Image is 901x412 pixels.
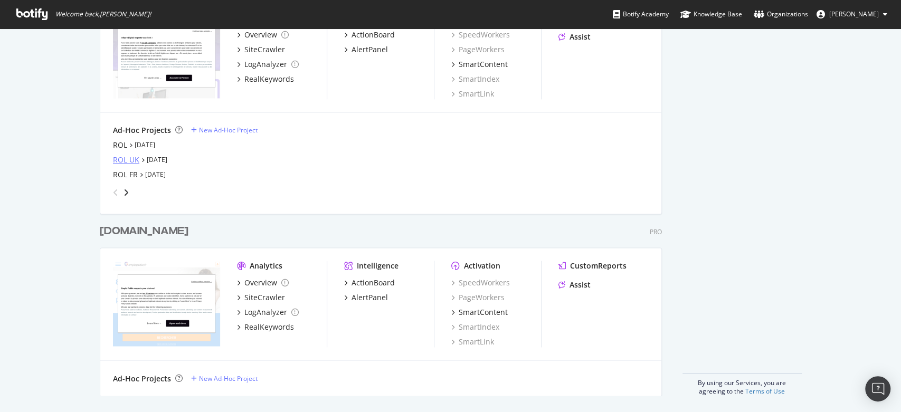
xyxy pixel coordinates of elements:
[570,32,591,42] div: Assist
[570,261,627,271] div: CustomReports
[344,292,388,303] a: AlertPanel
[147,155,167,164] a: [DATE]
[191,126,258,135] a: New Ad-Hoc Project
[244,277,277,288] div: Overview
[680,9,742,20] div: Knowledge Base
[451,307,508,318] a: SmartContent
[451,30,510,40] a: SpeedWorkers
[558,261,627,271] a: CustomReports
[451,277,510,288] a: SpeedWorkers
[145,170,166,179] a: [DATE]
[55,10,151,18] span: Welcome back, [PERSON_NAME] !
[237,307,299,318] a: LogAnalyzer
[451,322,499,332] a: SmartIndex
[808,6,896,23] button: [PERSON_NAME]
[352,30,395,40] div: ActionBoard
[113,13,220,98] img: webikeo.fr
[237,292,285,303] a: SiteCrawler
[237,59,299,70] a: LogAnalyzer
[650,227,662,236] div: Pro
[570,280,591,290] div: Assist
[113,125,171,136] div: Ad-Hoc Projects
[754,9,808,20] div: Organizations
[109,184,122,201] div: angle-left
[865,376,890,401] div: Open Intercom Messenger
[745,387,785,396] a: Terms of Use
[244,59,287,70] div: LogAnalyzer
[352,44,388,55] div: AlertPanel
[451,89,494,99] a: SmartLink
[199,126,258,135] div: New Ad-Hoc Project
[558,32,591,42] a: Assist
[459,307,508,318] div: SmartContent
[459,59,508,70] div: SmartContent
[244,74,294,84] div: RealKeywords
[244,30,277,40] div: Overview
[464,261,500,271] div: Activation
[558,280,591,290] a: Assist
[244,307,287,318] div: LogAnalyzer
[199,373,258,382] div: New Ad-Hoc Project
[237,277,289,288] a: Overview
[237,44,285,55] a: SiteCrawler
[829,9,879,18] span: Sabrina Baco
[237,74,294,84] a: RealKeywords
[100,224,193,239] a: [DOMAIN_NAME]
[451,74,499,84] a: SmartIndex
[613,9,669,20] div: Botify Academy
[244,322,294,332] div: RealKeywords
[113,261,220,346] img: emploipublic.fr
[344,277,395,288] a: ActionBoard
[122,187,130,198] div: angle-right
[100,224,188,239] div: [DOMAIN_NAME]
[237,322,294,332] a: RealKeywords
[352,277,395,288] div: ActionBoard
[682,373,802,396] div: By using our Services, you are agreeing to the
[451,292,505,303] a: PageWorkers
[352,292,388,303] div: AlertPanel
[344,30,395,40] a: ActionBoard
[113,155,139,165] a: ROL UK
[357,261,399,271] div: Intelligence
[113,140,127,150] a: ROL
[451,44,505,55] a: PageWorkers
[135,140,155,149] a: [DATE]
[344,44,388,55] a: AlertPanel
[113,373,171,384] div: Ad-Hoc Projects
[244,292,285,303] div: SiteCrawler
[113,169,138,180] a: ROL FR
[451,337,494,347] a: SmartLink
[250,261,282,271] div: Analytics
[191,373,258,382] a: New Ad-Hoc Project
[237,30,289,40] a: Overview
[244,44,285,55] div: SiteCrawler
[451,59,508,70] a: SmartContent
